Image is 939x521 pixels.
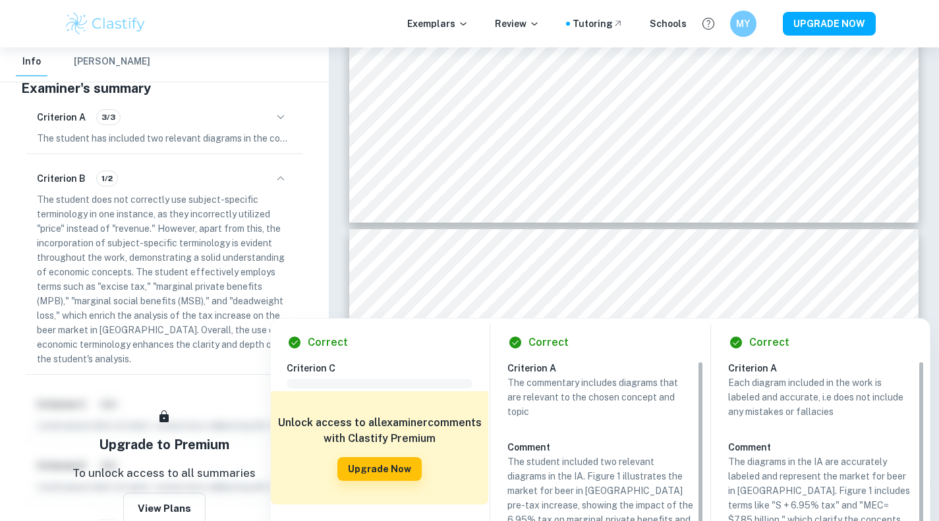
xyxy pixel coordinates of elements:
h6: Criterion C [287,361,483,375]
span: 3/3 [97,111,120,123]
a: Schools [650,16,687,31]
h5: Examiner's summary [21,78,308,98]
button: Help and Feedback [697,13,720,35]
p: Review [495,16,540,31]
h6: Criterion A [507,361,704,375]
p: The commentary includes diagrams that are relevant to the chosen concept and topic [507,375,693,419]
h6: Criterion A [37,110,86,124]
p: Exemplars [407,16,469,31]
button: UPGRADE NOW [783,12,876,36]
h5: Upgrade to Premium [99,435,229,454]
h6: Criterion B [37,171,86,186]
h6: Correct [749,335,789,350]
p: The student does not correctly use subject-specific terminology in one instance, as they incorrec... [37,192,292,366]
h6: MY [735,16,751,31]
p: The student has included two relevant diagrams in the commentary, which effectively illustrate th... [37,131,292,146]
span: 1/2 [97,173,117,184]
button: Upgrade Now [337,457,422,481]
h6: Comment [507,440,693,454]
button: [PERSON_NAME] [74,47,150,76]
button: MY [730,11,756,37]
h6: Correct [528,335,569,350]
h6: Unlock access to all examiner comments with Clastify Premium [277,415,482,447]
a: Tutoring [573,16,623,31]
h6: Comment [728,440,914,454]
p: Each diagram included in the work is labeled and accurate, i.e does not include any mistakes or f... [728,375,914,419]
p: To unlock access to all summaries [72,465,256,482]
h6: Criterion A [728,361,925,375]
button: Info [16,47,47,76]
img: Clastify logo [64,11,148,37]
h6: Correct [308,335,348,350]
